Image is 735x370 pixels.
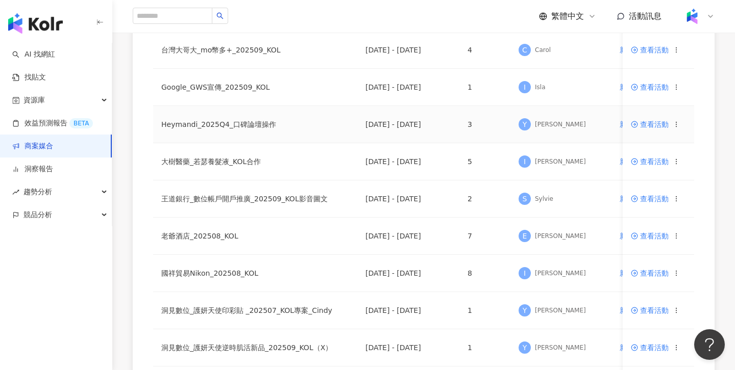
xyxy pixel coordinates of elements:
[631,158,669,165] a: 查看活動
[535,306,586,315] div: [PERSON_NAME]
[12,164,53,174] a: 洞察報告
[523,193,527,204] span: S
[23,89,45,112] span: 資源庫
[535,46,551,55] div: Carol
[620,306,648,314] span: 新增備註
[153,329,357,366] td: 洞見數位_護妍天使逆時肌活新品_202509_KOL（X）
[620,343,648,352] span: 新增備註
[216,12,224,19] span: search
[619,337,649,358] button: 新增備註
[694,329,725,360] iframe: Help Scout Beacon - Open
[682,7,702,26] img: Kolr%20app%20icon%20%281%29.png
[153,106,357,143] td: Heymandi_2025Q4_口碑論壇操作
[357,292,459,329] td: [DATE] - [DATE]
[23,180,52,203] span: 趨勢分析
[12,72,46,83] a: 找貼文
[459,180,510,218] td: 2
[631,344,669,351] a: 查看活動
[631,307,669,314] a: 查看活動
[535,269,586,278] div: [PERSON_NAME]
[153,69,357,106] td: Google_GWS宣傳_202509_KOL
[12,141,53,151] a: 商案媒合
[620,46,648,54] span: 新增備註
[619,189,649,209] button: 新增備註
[153,143,357,180] td: 大樹醫藥_若瑟養髮液_KOL合作
[619,263,649,283] button: 新增備註
[523,305,527,316] span: Y
[631,270,669,277] a: 查看活動
[357,32,459,69] td: [DATE] - [DATE]
[551,11,584,22] span: 繁體中文
[459,69,510,106] td: 1
[619,77,649,97] button: 新增備註
[535,157,586,166] div: [PERSON_NAME]
[357,69,459,106] td: [DATE] - [DATE]
[523,230,527,242] span: E
[153,218,357,255] td: 老爺酒店_202508_KOL
[153,292,357,329] td: 洞⾒數位_護妍天使印彩貼 _202507_KOL專案_Cindy
[619,226,649,246] button: 新增備註
[357,218,459,255] td: [DATE] - [DATE]
[620,195,648,203] span: 新增備註
[357,106,459,143] td: [DATE] - [DATE]
[620,120,648,128] span: 新增備註
[357,143,459,180] td: [DATE] - [DATE]
[619,40,649,60] button: 新增備註
[620,83,648,91] span: 新增備註
[357,180,459,218] td: [DATE] - [DATE]
[459,143,510,180] td: 5
[631,121,669,128] a: 查看活動
[535,343,586,352] div: [PERSON_NAME]
[535,195,553,203] div: Sylvie
[619,151,649,172] button: 新增備註
[23,203,52,226] span: 競品分析
[535,83,545,92] div: Isla
[631,232,669,240] a: 查看活動
[8,13,63,34] img: logo
[153,255,357,292] td: 國祥貿易Nikon_202508_KOL
[523,342,527,353] span: Y
[153,180,357,218] td: 王道銀行_數位帳戶開戶推廣_202509_KOL影音圖文
[619,300,649,321] button: 新增備註
[620,157,648,166] span: 新增備註
[459,292,510,329] td: 1
[357,255,459,292] td: [DATE] - [DATE]
[535,232,586,241] div: [PERSON_NAME]
[620,269,648,277] span: 新增備註
[459,218,510,255] td: 7
[631,195,669,202] a: 查看活動
[459,32,510,69] td: 4
[631,84,669,91] a: 查看活動
[12,49,55,60] a: searchAI 找網紅
[459,255,510,292] td: 8
[524,268,526,279] span: I
[535,120,586,129] div: [PERSON_NAME]
[459,106,510,143] td: 3
[459,329,510,366] td: 1
[619,114,649,135] button: 新增備註
[523,119,527,130] span: Y
[524,156,526,167] span: I
[12,118,93,128] a: 效益預測報告BETA
[631,46,669,54] a: 查看活動
[12,189,19,196] span: rise
[357,329,459,366] td: [DATE] - [DATE]
[153,32,357,69] td: 台灣大哥大_mo幣多+_202509_KOL
[629,11,661,21] span: 活動訊息
[620,232,648,240] span: 新增備註
[524,82,526,93] span: I
[522,44,527,56] span: C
